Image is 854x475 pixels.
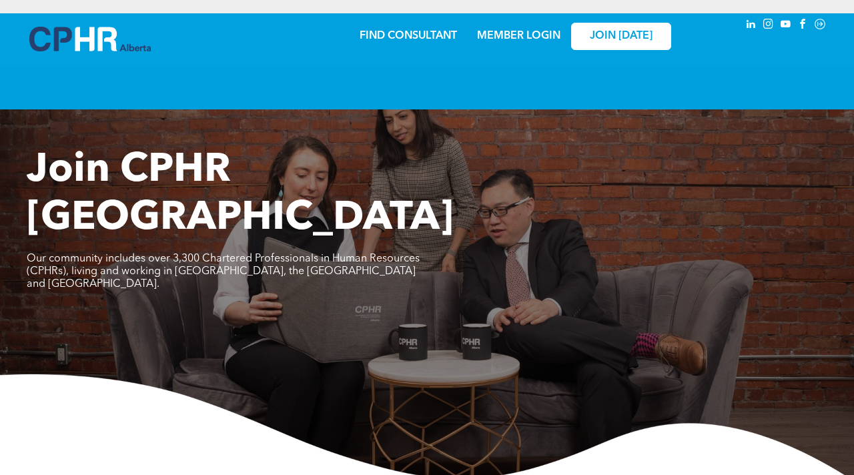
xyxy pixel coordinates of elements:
[813,17,827,35] a: Social network
[27,254,420,290] span: Our community includes over 3,300 Chartered Professionals in Human Resources (CPHRs), living and ...
[477,31,560,41] a: MEMBER LOGIN
[29,27,151,51] img: A blue and white logo for cp alberta
[571,23,671,50] a: JOIN [DATE]
[761,17,775,35] a: instagram
[360,31,457,41] a: FIND CONSULTANT
[795,17,810,35] a: facebook
[590,30,653,43] span: JOIN [DATE]
[778,17,793,35] a: youtube
[743,17,758,35] a: linkedin
[27,151,454,239] span: Join CPHR [GEOGRAPHIC_DATA]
